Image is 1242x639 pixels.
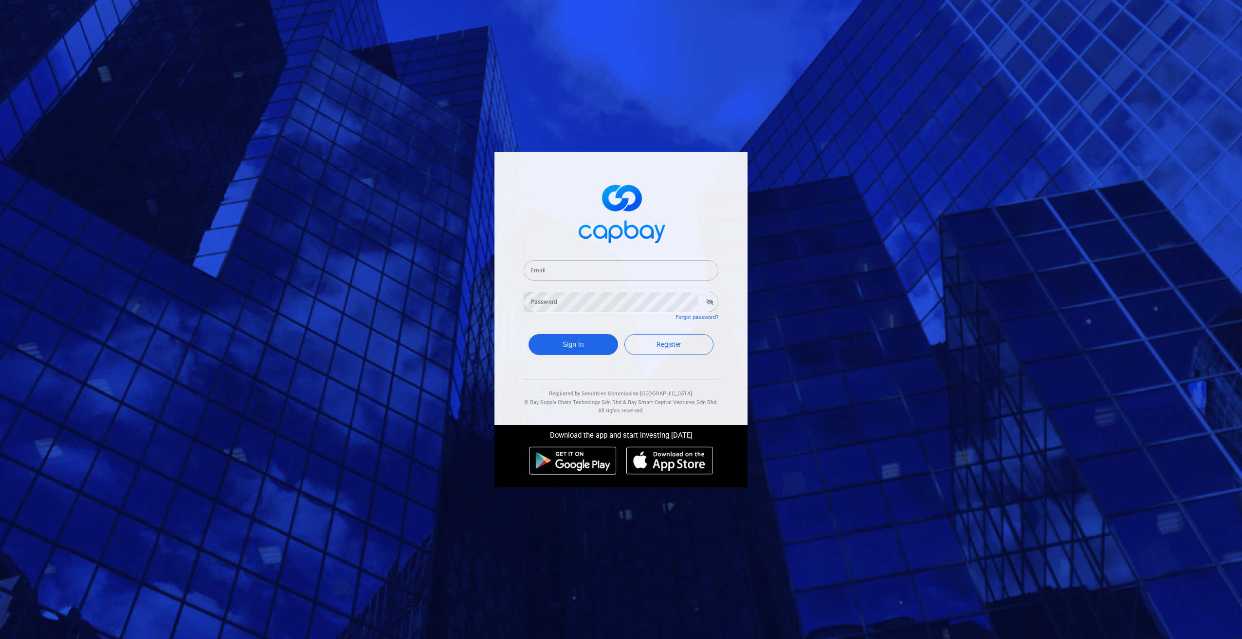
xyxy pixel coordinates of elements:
[676,314,718,320] a: Forgot password?
[628,399,718,406] span: Bay Smart Capital Ventures Sdn Bhd.
[487,425,755,442] div: Download the app and start investing [DATE]
[529,446,617,475] img: android
[657,340,681,348] span: Register
[572,176,670,248] img: logo
[624,334,714,355] a: Register
[524,399,621,406] span: © Bay Supply Chain Technology Sdn Bhd
[524,380,718,415] div: Regulated by Securities Commission [GEOGRAPHIC_DATA]. & All rights reserved.
[529,334,618,355] button: Sign In
[626,446,713,475] img: ios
